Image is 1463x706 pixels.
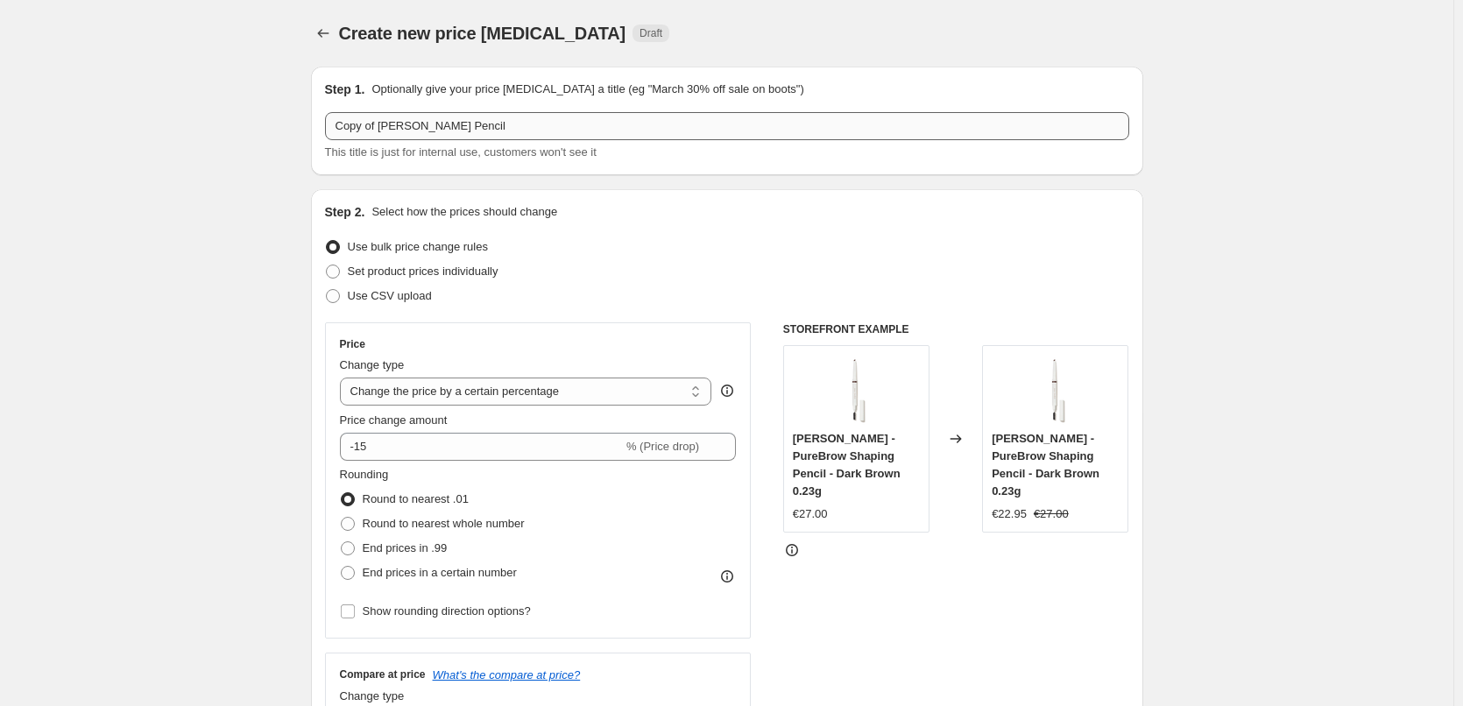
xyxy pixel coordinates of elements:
p: Select how the prices should change [371,203,557,221]
h6: STOREFRONT EXAMPLE [783,322,1129,336]
h2: Step 1. [325,81,365,98]
span: €27.00 [1034,507,1069,520]
input: -15 [340,433,623,461]
button: Price change jobs [311,21,336,46]
span: [PERSON_NAME] - PureBrow Shaping Pencil - Dark Brown 0.23g [992,432,1099,498]
img: jane-iredale-purebrow-shaping-pencil-dark-brown-023g-972254_80x.png [1021,355,1091,425]
p: Optionally give your price [MEDICAL_DATA] a title (eg "March 30% off sale on boots") [371,81,803,98]
span: €27.00 [793,507,828,520]
h2: Step 2. [325,203,365,221]
span: Create new price [MEDICAL_DATA] [339,24,626,43]
span: Use bulk price change rules [348,240,488,253]
span: Change type [340,358,405,371]
span: Set product prices individually [348,265,498,278]
span: Draft [640,26,662,40]
img: jane-iredale-purebrow-shaping-pencil-dark-brown-023g-972254_80x.png [821,355,891,425]
h3: Compare at price [340,667,426,681]
span: [PERSON_NAME] - PureBrow Shaping Pencil - Dark Brown 0.23g [793,432,901,498]
h3: Price [340,337,365,351]
span: Show rounding direction options? [363,604,531,618]
span: End prices in .99 [363,541,448,554]
span: End prices in a certain number [363,566,517,579]
span: Round to nearest .01 [363,492,469,505]
span: Use CSV upload [348,289,432,302]
span: €22.95 [992,507,1027,520]
span: This title is just for internal use, customers won't see it [325,145,597,159]
span: Price change amount [340,413,448,427]
input: 30% off holiday sale [325,112,1129,140]
div: help [718,382,736,399]
span: Change type [340,689,405,702]
span: Round to nearest whole number [363,517,525,530]
span: % (Price drop) [626,440,699,453]
button: What's the compare at price? [433,668,581,681]
span: Rounding [340,468,389,481]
